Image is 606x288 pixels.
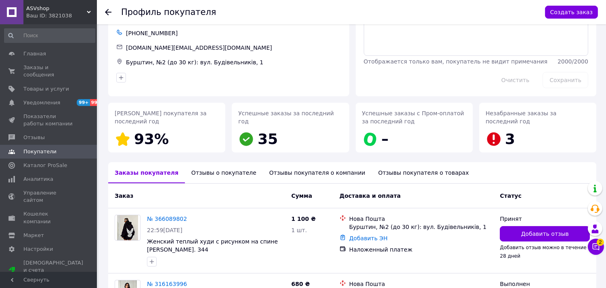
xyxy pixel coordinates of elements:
[545,6,598,19] button: Создать заказ
[134,131,169,147] span: 93%
[23,259,83,282] span: [DEMOGRAPHIC_DATA] и счета
[23,189,75,204] span: Управление сайтом
[258,131,278,147] span: 35
[291,227,307,233] span: 1 шт.
[77,99,90,106] span: 99+
[23,176,53,183] span: Аналитика
[23,99,60,106] span: Уведомления
[105,8,111,16] div: Вернуться назад
[505,131,515,147] span: 3
[349,215,494,223] div: Нова Пошта
[126,44,272,51] span: [DOMAIN_NAME][EMAIL_ADDRESS][DOMAIN_NAME]
[349,223,494,231] div: Бурштин, №2 (до 30 кг): вул. Будівельників, 1
[23,246,53,253] span: Настройки
[364,58,547,65] span: Отображается только вам, покупатель не видит примечания
[521,230,569,238] span: Добавить отзыв
[500,280,590,288] div: Выполнен
[263,162,372,183] div: Отзывы покупателя о компании
[500,245,586,258] span: Добавить отзыв можно в течение 28 дней
[117,215,138,240] img: Фото товару
[23,210,75,225] span: Кошелек компании
[90,99,103,106] span: 99+
[147,281,187,287] a: № 316163996
[23,50,46,57] span: Главная
[558,58,588,65] span: 2000 / 2000
[291,193,312,199] span: Сумма
[26,12,97,19] div: Ваш ID: 3821038
[340,193,401,199] span: Доставка и оплата
[349,280,494,288] div: Нова Пошта
[23,113,75,127] span: Показатели работы компании
[23,85,69,93] span: Товары и услуги
[23,162,67,169] span: Каталог ProSale
[500,193,521,199] span: Статус
[108,162,185,183] div: Заказы покупателя
[500,226,590,241] button: Добавить отзыв
[362,110,464,125] span: Успешные заказы с Пром-оплатой за последний год
[382,131,389,147] span: –
[238,110,334,125] span: Успешные заказы за последний год
[124,28,343,39] div: [PHONE_NUMBER]
[185,162,263,183] div: Отзывы о покупателе
[115,110,207,125] span: [PERSON_NAME] покупателя за последний год
[26,5,87,12] span: ASVshop
[588,239,604,255] button: Чат с покупателем2
[147,238,278,253] a: Женский теплый худи с рисунком на спине [PERSON_NAME]. 344
[147,227,182,233] span: 22:59[DATE]
[147,216,187,222] a: № 366089802
[291,281,310,287] span: 680 ₴
[121,7,216,17] h1: Профиль покупателя
[23,134,45,141] span: Отзывы
[291,216,316,222] span: 1 100 ₴
[4,28,95,43] input: Поиск
[23,148,57,155] span: Покупатели
[124,57,343,68] div: Бурштин, №2 (до 30 кг): вул. Будівельників, 1
[115,215,140,241] a: Фото товару
[349,246,494,254] div: Наложенный платеж
[486,110,557,125] span: Незабранные заказы за последний год
[597,239,604,246] span: 2
[372,162,476,183] div: Отзывы покупателя о товарах
[349,235,388,241] a: Добавить ЭН
[23,232,44,239] span: Маркет
[115,193,133,199] span: Заказ
[23,64,75,78] span: Заказы и сообщения
[500,215,590,223] div: Принят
